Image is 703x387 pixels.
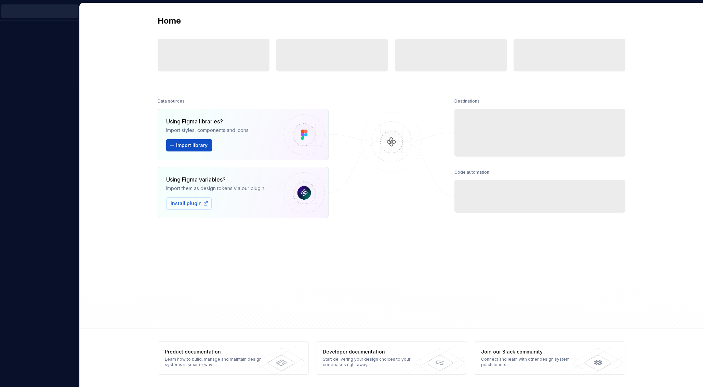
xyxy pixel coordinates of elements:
[454,96,480,106] div: Destinations
[165,348,264,355] div: Product documentation
[316,341,467,375] a: Developer documentationStart delivering your design choices to your codebases right away.
[323,348,422,355] div: Developer documentation
[176,142,208,149] span: Import library
[158,96,185,106] div: Data sources
[171,200,202,207] span: Install plugin
[165,357,264,368] div: Learn how to build, manage and maintain design systems in smarter ways.
[166,139,212,151] button: Import library
[481,348,581,355] div: Join our Slack community
[166,127,250,134] div: Import styles, components and icons.
[474,341,625,375] a: Join our Slack communityConnect and learn with other design system practitioners.
[166,175,265,184] div: Using Figma variables?
[158,341,309,375] a: Product documentationLearn how to build, manage and maintain design systems in smarter ways.
[323,357,422,368] div: Start delivering your design choices to your codebases right away.
[166,117,250,125] div: Using Figma libraries?
[166,185,265,192] div: Import them as design tokens via our plugin.
[481,357,581,368] div: Connect and learn with other design system practitioners.
[454,168,489,177] div: Code automation
[166,197,212,210] a: Install plugin
[158,15,181,26] h2: Home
